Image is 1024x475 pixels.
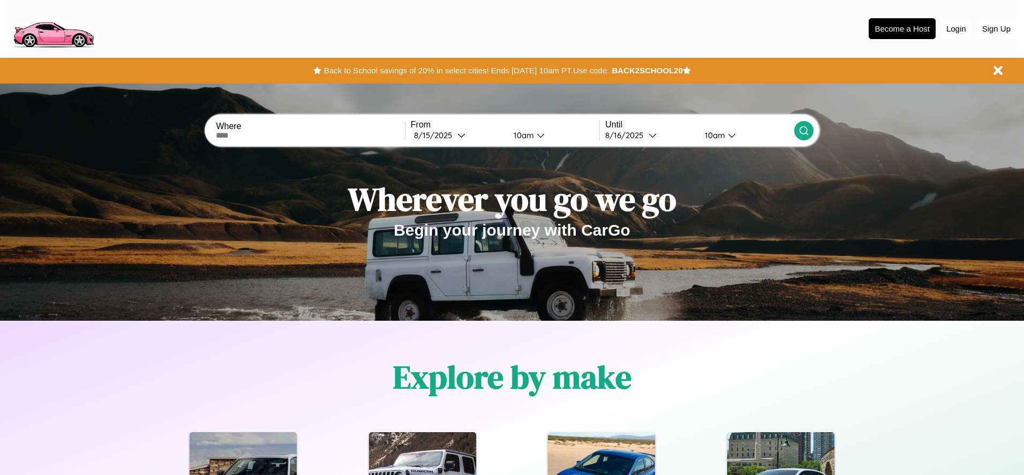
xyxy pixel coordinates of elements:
button: Login [941,19,972,39]
button: 10am [696,130,794,141]
button: 8/15/2025 [411,130,505,141]
div: 8 / 16 / 2025 [605,130,649,140]
button: Sign Up [977,19,1016,39]
h1: Explore by make [393,355,631,399]
img: logo [8,5,99,50]
label: Where [216,122,404,131]
div: 10am [699,130,728,140]
b: BACK2SCHOOL20 [612,66,683,75]
button: Become a Host [869,18,936,39]
button: 10am [505,130,599,141]
label: From [411,120,599,130]
div: 8 / 15 / 2025 [414,130,457,140]
button: Back to School savings of 20% in select cities! Ends [DATE] 10am PT.Use code: [321,63,612,78]
label: Until [605,120,794,130]
div: 10am [508,130,537,140]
